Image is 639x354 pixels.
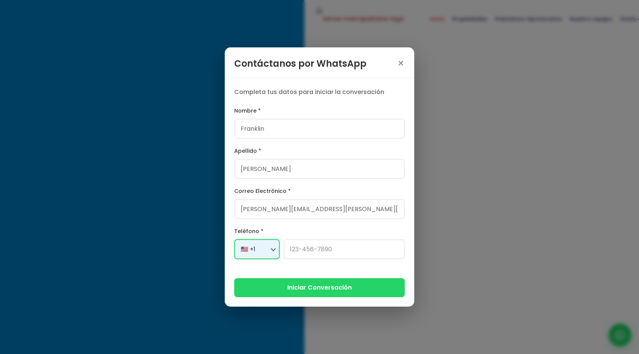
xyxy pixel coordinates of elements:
[234,88,405,97] p: Completa tus datos para iniciar la conversación
[283,239,405,259] input: 123-456-7890
[234,227,405,236] label: Teléfono *
[234,146,405,156] label: Apellido *
[234,186,405,196] label: Correo Electrónico *
[234,106,405,116] label: Nombre *
[397,58,405,69] span: ×
[234,278,405,297] button: Iniciar Conversación
[234,57,366,70] h3: Contáctanos por WhatsApp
